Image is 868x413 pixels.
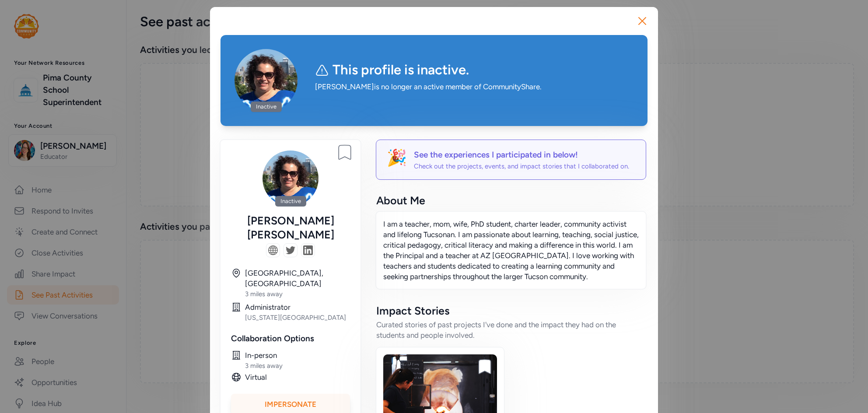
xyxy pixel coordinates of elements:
[245,313,350,322] div: [US_STATE][GEOGRAPHIC_DATA]
[262,150,318,206] img: Avatar
[275,196,306,206] div: Inactive
[303,245,313,255] img: swAAABJdEVYdFRodW1iOjpVUkkAZmlsZTovLy4vdXBsb2Fkcy81Ni9NYjdsRk5LLzIzNjcvbGlua2VkaW5fbG9nb19pY29uXz...
[414,149,629,161] div: See the experiences I participated in below!
[376,319,646,340] div: Curated stories of past projects I've done and the impact they had on the students and people inv...
[245,372,350,382] div: Virtual
[286,245,295,255] img: uy8AAAAYdEVYdFRodW1iOjpJbWFnZTo6aGVpZ2h0ADUxMsDQUFEAAAAXdEVYdFRodW1iOjpJbWFnZTo6V2lkdGgANTEyHHwD3...
[332,62,469,78] span: This profile is inactive.
[245,290,350,298] div: 3 miles away
[387,149,407,171] div: 🎉
[231,332,350,345] div: Collaboration Options
[231,213,350,241] div: [PERSON_NAME] [PERSON_NAME]
[414,162,629,171] div: Check out the projects, events, and impact stories that I collaborated on.
[376,304,646,318] div: Impact Stories
[245,268,350,289] div: [GEOGRAPHIC_DATA], [GEOGRAPHIC_DATA]
[268,245,278,255] img: globe_icon_184941a031cde1.png
[234,49,297,112] img: Avatar
[245,361,350,370] div: 3 miles away
[376,193,646,207] div: About Me
[383,219,639,282] p: I am a teacher, mom, wife, PhD student, charter leader, community activist and lifelong Tucsonan....
[251,101,282,112] div: Inactive
[245,302,350,312] div: Administrator
[245,350,350,360] div: In-person
[315,81,567,92] div: [PERSON_NAME] is no longer an active member of CommunityShare.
